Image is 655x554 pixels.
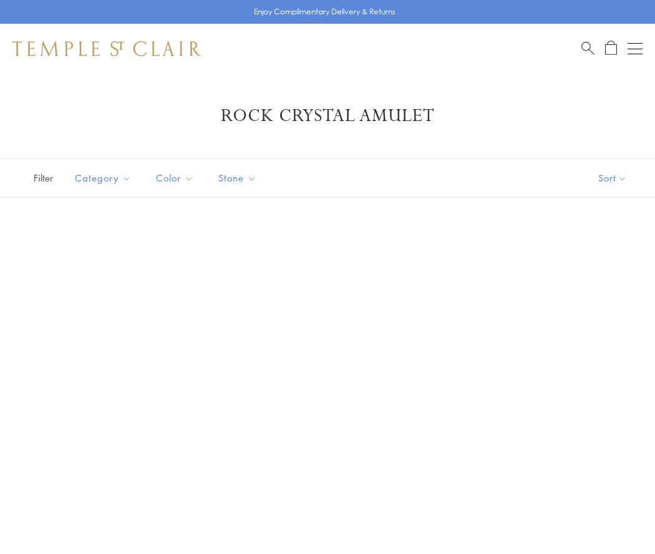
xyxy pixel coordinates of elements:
[31,105,624,127] h1: Rock Crystal Amulet
[65,164,140,192] button: Category
[209,164,266,192] button: Stone
[605,41,617,56] a: Open Shopping Bag
[628,41,643,56] button: Open navigation
[581,41,594,56] a: Search
[254,6,395,18] p: Enjoy Complimentary Delivery & Returns
[69,170,140,186] span: Category
[150,170,203,186] span: Color
[12,41,201,56] img: Temple St. Clair
[570,159,655,197] button: Show sort by
[147,164,203,192] button: Color
[212,170,266,186] span: Stone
